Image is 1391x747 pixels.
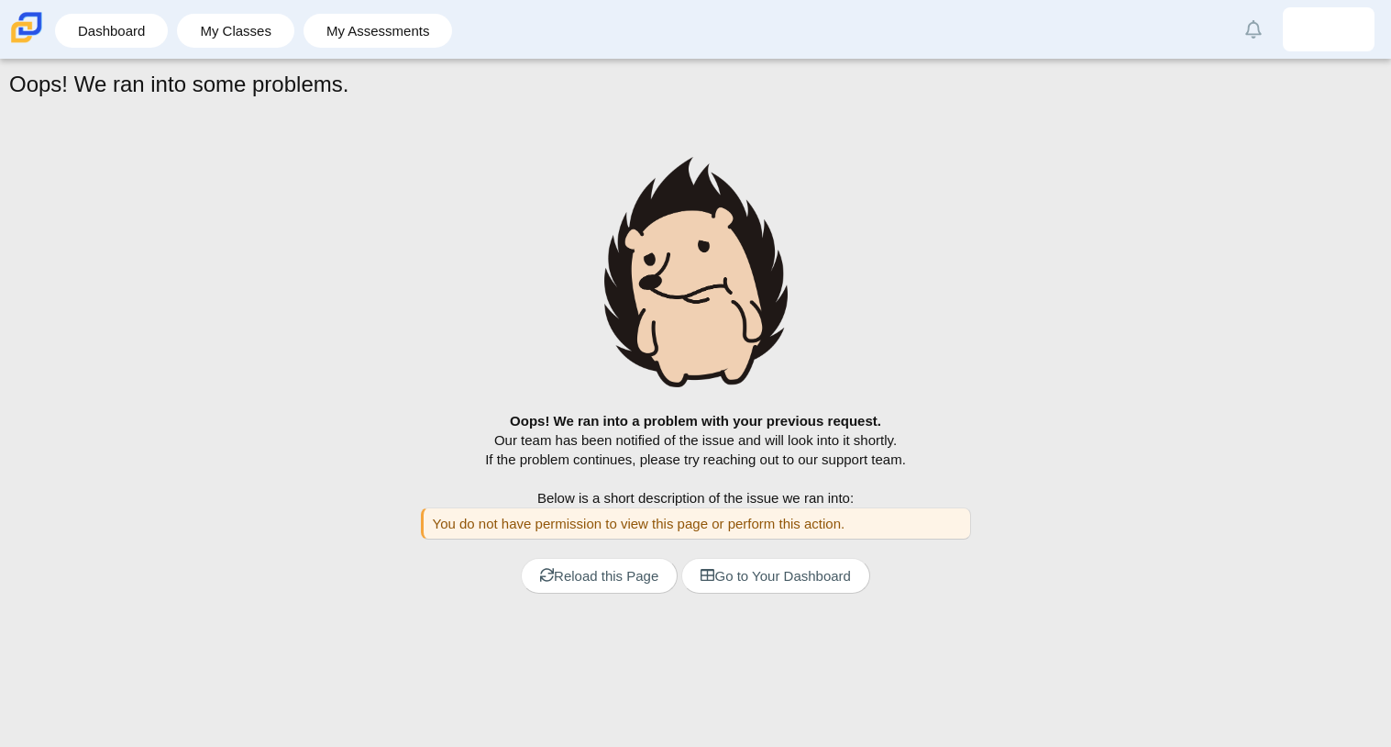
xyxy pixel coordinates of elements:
[521,558,678,594] a: Reload this Page
[7,8,46,47] img: Carmen School of Science & Technology
[7,34,46,50] a: Carmen School of Science & Technology
[18,411,1373,632] div: Our team has been notified of the issue and will look into it shortly. If the problem continues, ...
[681,558,869,594] a: Go to Your Dashboard
[1233,9,1274,50] a: Alerts
[604,157,788,387] img: hedgehog-sad-large.png
[1314,15,1343,44] img: nicholas.carter.jMQoYh
[1283,7,1374,51] a: nicholas.carter.jMQoYh
[64,14,159,48] a: Dashboard
[510,413,881,429] b: Oops! We ran into a problem with your previous request.
[313,14,444,48] a: My Assessments
[186,14,285,48] a: My Classes
[9,69,348,100] h1: Oops! We ran into some problems.
[421,507,971,540] div: You do not have permission to view this page or perform this action.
